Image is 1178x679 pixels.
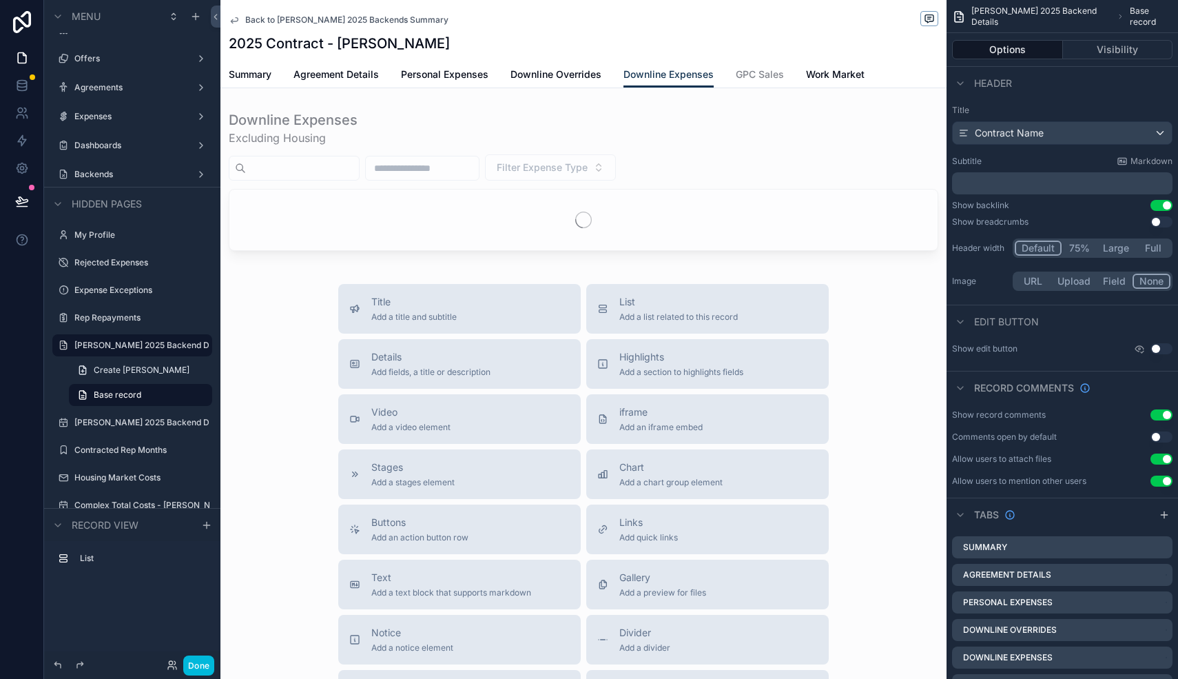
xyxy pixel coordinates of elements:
[338,449,581,499] button: StagesAdd a stages element
[1130,156,1172,167] span: Markdown
[952,172,1172,194] div: scrollable content
[952,121,1172,145] button: Contract Name
[72,197,142,211] span: Hidden pages
[229,68,271,81] span: Summary
[806,62,865,90] a: Work Market
[338,505,581,554] button: ButtonsAdd an action button row
[371,312,457,323] span: Add a title and subtitle
[952,476,1086,487] div: Allow users to mention other users
[1117,156,1172,167] a: Markdown
[623,62,714,88] a: Downline Expenses
[619,532,678,543] span: Add quick links
[371,422,451,433] span: Add a video element
[69,384,212,406] a: Base record
[952,40,1063,59] button: Options
[74,53,185,64] label: Offers
[1130,6,1172,28] span: Base record
[401,62,488,90] a: Personal Expenses
[952,200,1009,211] div: Show backlink
[963,542,1007,553] label: Summary
[952,216,1029,227] div: Show breadcrumbs
[619,367,743,378] span: Add a section to highlights fields
[371,460,455,474] span: Stages
[586,339,829,389] button: HighlightsAdd a section to highlights fields
[974,381,1074,395] span: Record comments
[586,505,829,554] button: LinksAdd quick links
[586,394,829,444] button: iframeAdd an iframe embed
[371,642,453,653] span: Add a notice element
[963,597,1053,608] label: Personal Expenses
[619,422,703,433] span: Add an iframe embed
[74,340,209,351] label: [PERSON_NAME] 2025 Backend Details
[338,284,581,334] button: TitleAdd a title and subtitle
[619,477,723,488] span: Add a chart group element
[293,68,379,81] span: Agreement Details
[371,532,468,543] span: Add an action button row
[229,34,450,53] h1: 2025 Contract - [PERSON_NAME]
[623,68,714,81] span: Downline Expenses
[619,571,706,585] span: Gallery
[74,312,204,323] label: Rep Repayments
[619,626,670,640] span: Divider
[1063,40,1173,59] button: Visibility
[1135,241,1170,256] button: Full
[952,409,1046,420] div: Show record comments
[338,615,581,665] button: NoticeAdd a notice element
[1015,274,1051,289] button: URL
[736,68,784,81] span: GPC Sales
[1051,274,1097,289] button: Upload
[338,394,581,444] button: VideoAdd a video element
[94,389,141,401] span: Base record
[371,367,490,378] span: Add fields, a title or description
[1062,241,1097,256] button: 75%
[952,454,1051,465] div: Allow users to attach files
[619,295,738,309] span: List
[974,315,1039,329] span: Edit button
[74,230,204,241] label: My Profile
[963,652,1053,663] label: Downline Expenses
[371,626,453,640] span: Notice
[371,405,451,419] span: Video
[74,472,204,483] label: Housing Market Costs
[619,405,703,419] span: iframe
[74,111,185,122] label: Expenses
[338,339,581,389] button: DetailsAdd fields, a title or description
[74,257,204,268] label: Rejected Expenses
[371,295,457,309] span: Title
[1097,274,1133,289] button: Field
[371,477,455,488] span: Add a stages element
[952,156,982,167] label: Subtitle
[74,417,209,428] a: [PERSON_NAME] 2025 Backend Details
[371,350,490,364] span: Details
[619,460,723,474] span: Chart
[44,541,220,583] div: scrollable content
[510,62,601,90] a: Downline Overrides
[952,343,1017,354] label: Show edit button
[736,62,784,90] a: GPC Sales
[72,518,138,532] span: Record view
[619,312,738,323] span: Add a list related to this record
[74,82,185,93] label: Agreements
[586,560,829,609] button: GalleryAdd a preview for files
[586,615,829,665] button: DividerAdd a divider
[80,553,201,564] label: List
[74,285,204,296] label: Expense Exceptions
[371,571,531,585] span: Text
[371,516,468,529] span: Buttons
[619,587,706,598] span: Add a preview for files
[974,77,1012,90] span: Header
[586,449,829,499] button: ChartAdd a chart group element
[74,140,185,151] label: Dashboards
[74,445,204,456] label: Contracted Rep Months
[74,169,185,180] label: Backends
[975,126,1044,140] span: Contract Name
